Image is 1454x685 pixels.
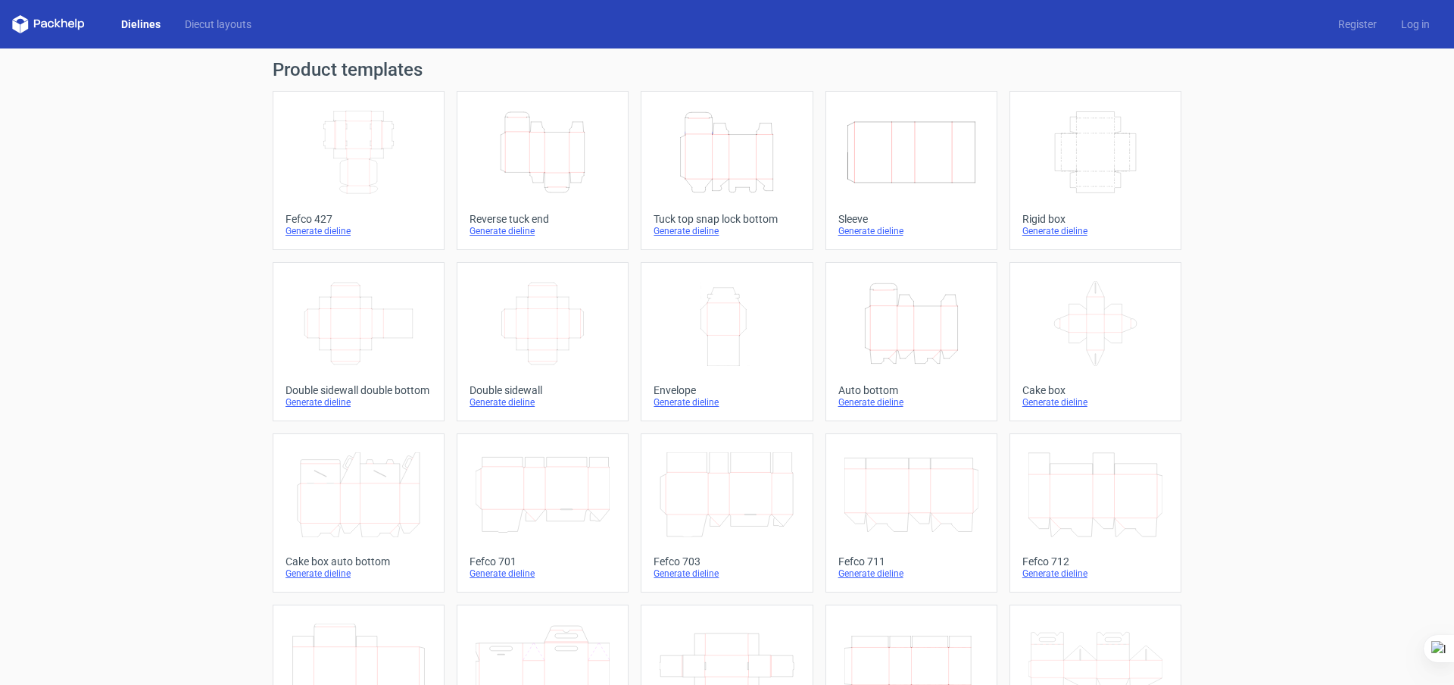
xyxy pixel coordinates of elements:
a: Register [1326,17,1389,32]
div: Generate dieline [470,568,616,580]
div: Fefco 711 [838,555,984,568]
a: Diecut layouts [173,17,264,32]
div: Sleeve [838,213,984,225]
a: Fefco 427Generate dieline [273,91,445,250]
div: Fefco 703 [654,555,800,568]
a: Fefco 711Generate dieline [825,433,997,593]
div: Auto bottom [838,384,984,396]
div: Generate dieline [285,396,432,408]
div: Generate dieline [470,396,616,408]
a: SleeveGenerate dieline [825,91,997,250]
a: Reverse tuck endGenerate dieline [457,91,629,250]
div: Fefco 701 [470,555,616,568]
a: Log in [1389,17,1442,32]
div: Cake box auto bottom [285,555,432,568]
a: Rigid boxGenerate dieline [1009,91,1181,250]
div: Generate dieline [470,225,616,237]
div: Generate dieline [654,396,800,408]
div: Reverse tuck end [470,213,616,225]
div: Rigid box [1022,213,1169,225]
div: Fefco 427 [285,213,432,225]
div: Envelope [654,384,800,396]
div: Generate dieline [838,568,984,580]
a: Dielines [109,17,173,32]
div: Generate dieline [1022,396,1169,408]
a: Cake box auto bottomGenerate dieline [273,433,445,593]
a: Fefco 701Generate dieline [457,433,629,593]
a: Auto bottomGenerate dieline [825,262,997,421]
div: Generate dieline [285,568,432,580]
div: Double sidewall double bottom [285,384,432,396]
div: Tuck top snap lock bottom [654,213,800,225]
div: Generate dieline [838,396,984,408]
a: Fefco 712Generate dieline [1009,433,1181,593]
div: Generate dieline [654,568,800,580]
a: Double sidewall double bottomGenerate dieline [273,262,445,421]
a: Tuck top snap lock bottomGenerate dieline [641,91,813,250]
div: Double sidewall [470,384,616,396]
div: Generate dieline [654,225,800,237]
a: Double sidewallGenerate dieline [457,262,629,421]
a: Fefco 703Generate dieline [641,433,813,593]
div: Generate dieline [1022,225,1169,237]
div: Generate dieline [1022,568,1169,580]
div: Generate dieline [285,225,432,237]
a: Cake boxGenerate dieline [1009,262,1181,421]
a: EnvelopeGenerate dieline [641,262,813,421]
h1: Product templates [273,61,1181,79]
div: Generate dieline [838,225,984,237]
div: Cake box [1022,384,1169,396]
div: Fefco 712 [1022,555,1169,568]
